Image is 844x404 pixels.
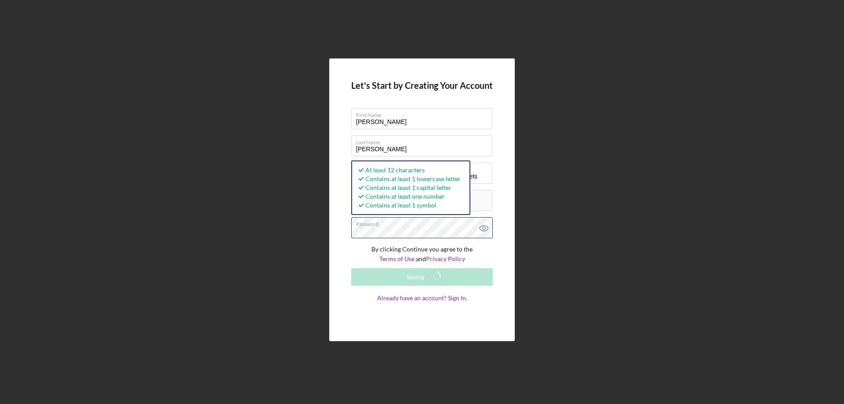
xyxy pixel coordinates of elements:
div: Saving [407,268,424,286]
div: Contains at least 1 capital letter [357,183,461,192]
label: Password [356,218,492,227]
div: Contains at least 1 symbol [357,201,461,210]
div: Contains at least 1 lowercase letter [357,175,461,183]
a: Privacy Policy [426,255,465,262]
div: At least 12 characters [357,166,461,175]
p: By clicking Continue you agree to the and [351,244,493,264]
label: First Name [356,109,492,118]
button: Saving [351,268,493,286]
label: Last Name [356,136,492,146]
a: Already have an account? Sign In. [351,295,493,319]
div: Contains at least one number [357,192,461,201]
h4: Let's Start by Creating Your Account [351,80,493,91]
a: Terms of Use [379,255,415,262]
